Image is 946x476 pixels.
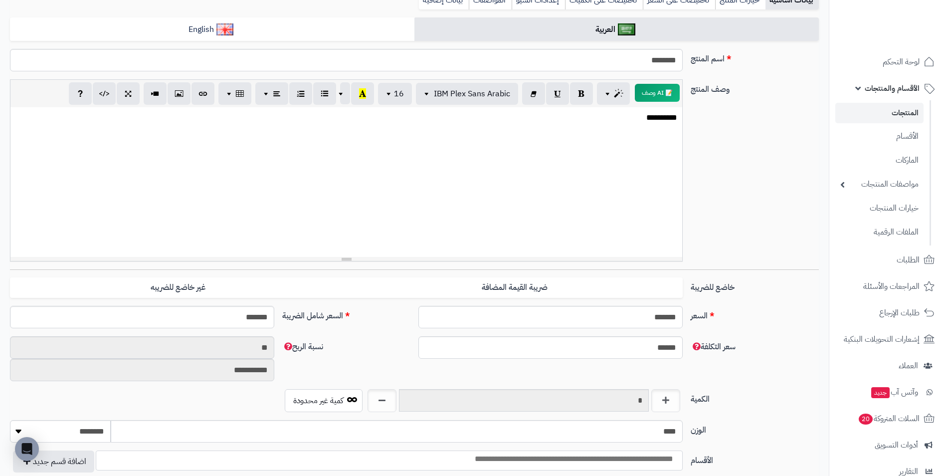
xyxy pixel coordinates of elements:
button: 📝 AI وصف [635,84,680,102]
label: الوزن [687,420,823,436]
span: المراجعات والأسئلة [863,279,920,293]
a: English [10,17,414,42]
div: Open Intercom Messenger [15,437,39,461]
a: الملفات الرقمية [835,222,924,243]
span: نسبة الربح [282,341,323,353]
span: السلات المتروكة [858,412,920,426]
a: وآتس آبجديد [835,380,940,404]
span: أدوات التسويق [875,438,918,452]
span: الطلبات [897,253,920,267]
span: IBM Plex Sans Arabic [434,88,510,100]
label: خاضع للضريبة [687,277,823,293]
img: English [216,23,234,35]
a: المراجعات والأسئلة [835,274,940,298]
a: طلبات الإرجاع [835,301,940,325]
label: غير خاضع للضريبه [10,277,346,298]
img: logo-2.png [878,20,937,41]
label: ضريبة القيمة المضافة [347,277,683,298]
span: جديد [871,387,890,398]
label: اسم المنتج [687,49,823,65]
label: الكمية [687,389,823,405]
a: خيارات المنتجات [835,198,924,219]
a: السلات المتروكة20 [835,407,940,431]
label: وصف المنتج [687,79,823,95]
a: إشعارات التحويلات البنكية [835,327,940,351]
span: إشعارات التحويلات البنكية [844,332,920,346]
label: السعر [687,306,823,322]
img: العربية [618,23,635,35]
span: الأقسام والمنتجات [865,81,920,95]
a: أدوات التسويق [835,433,940,457]
span: 16 [394,88,404,100]
label: السعر شامل الضريبة [278,306,414,322]
span: سعر التكلفة [691,341,736,353]
a: المنتجات [835,103,924,123]
span: لوحة التحكم [883,55,920,69]
a: مواصفات المنتجات [835,174,924,195]
button: اضافة قسم جديد [13,451,94,473]
a: العملاء [835,354,940,378]
a: لوحة التحكم [835,50,940,74]
a: الأقسام [835,126,924,147]
a: الطلبات [835,248,940,272]
button: 16 [378,83,412,105]
span: العملاء [899,359,918,373]
a: الماركات [835,150,924,171]
span: وآتس آب [870,385,918,399]
label: الأقسام [687,451,823,467]
a: العربية [414,17,819,42]
button: IBM Plex Sans Arabic [416,83,518,105]
span: 20 [858,413,873,425]
span: طلبات الإرجاع [879,306,920,320]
